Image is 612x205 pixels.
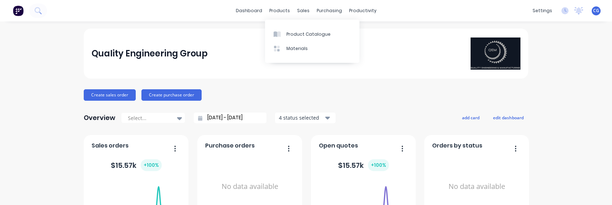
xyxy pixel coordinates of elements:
[313,5,346,16] div: purchasing
[346,5,380,16] div: productivity
[432,141,482,150] span: Orders by status
[92,46,208,61] div: Quality Engineering Group
[471,37,520,69] img: Quality Engineering Group
[338,159,389,171] div: $ 15.57k
[232,5,266,16] a: dashboard
[529,5,556,16] div: settings
[286,31,331,37] div: Product Catalogue
[488,113,528,122] button: edit dashboard
[84,111,115,125] div: Overview
[294,5,313,16] div: sales
[368,159,389,171] div: + 100 %
[457,113,484,122] button: add card
[205,141,255,150] span: Purchase orders
[319,141,358,150] span: Open quotes
[593,7,599,14] span: CG
[92,141,129,150] span: Sales orders
[265,27,359,41] a: Product Catalogue
[111,159,162,171] div: $ 15.57k
[286,45,308,52] div: Materials
[141,159,162,171] div: + 100 %
[13,5,24,16] img: Factory
[279,114,324,121] div: 4 status selected
[266,5,294,16] div: products
[141,89,202,101] button: Create purchase order
[275,112,336,123] button: 4 status selected
[265,41,359,56] a: Materials
[84,89,136,101] button: Create sales order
